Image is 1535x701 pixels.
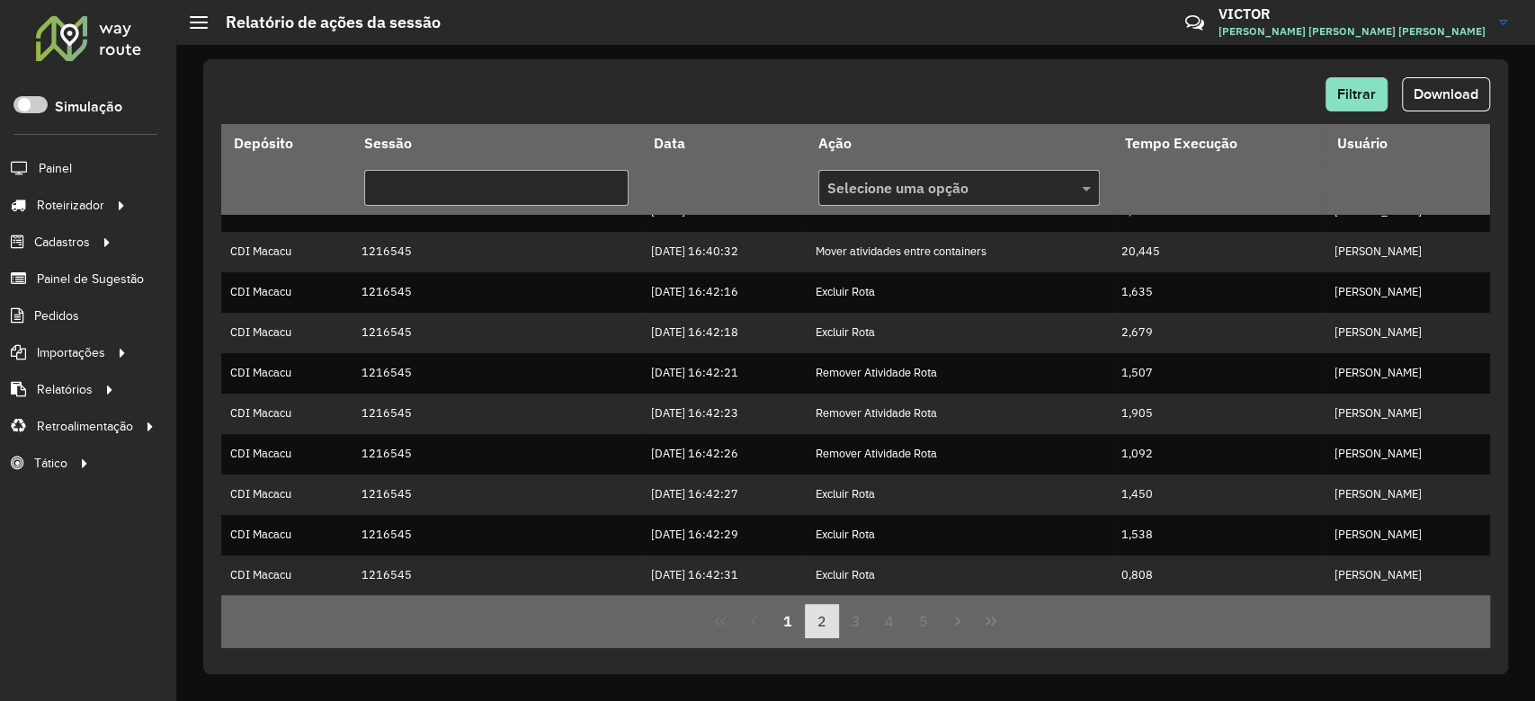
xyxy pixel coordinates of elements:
[37,417,133,436] span: Retroalimentação
[352,232,641,272] td: 1216545
[221,313,352,353] td: CDI Macacu
[1112,232,1325,272] td: 20,445
[806,434,1112,475] td: Remover Atividade Rota
[1112,555,1325,596] td: 0,808
[1325,124,1489,162] th: Usuário
[352,434,641,475] td: 1216545
[806,232,1112,272] td: Mover atividades entre containers
[1325,77,1388,111] button: Filtrar
[352,313,641,353] td: 1216545
[641,555,806,596] td: [DATE] 16:42:31
[1325,313,1489,353] td: [PERSON_NAME]
[37,196,104,215] span: Roteirizador
[806,353,1112,394] td: Remover Atividade Rota
[1402,77,1490,111] button: Download
[1325,394,1489,434] td: [PERSON_NAME]
[37,343,105,362] span: Importações
[1325,232,1489,272] td: [PERSON_NAME]
[641,394,806,434] td: [DATE] 16:42:23
[941,604,975,638] button: Next Page
[974,604,1008,638] button: Last Page
[641,515,806,555] td: [DATE] 16:42:29
[221,124,352,162] th: Depósito
[641,313,806,353] td: [DATE] 16:42:18
[872,604,906,638] button: 4
[1112,313,1325,353] td: 2,679
[1112,515,1325,555] td: 1,538
[37,270,144,288] span: Painel de Sugestão
[221,434,352,475] td: CDI Macacu
[1325,475,1489,515] td: [PERSON_NAME]
[221,353,352,394] td: CDI Macacu
[1325,555,1489,596] td: [PERSON_NAME]
[806,394,1112,434] td: Remover Atividade Rota
[1414,86,1478,102] span: Download
[1112,272,1325,313] td: 1,635
[1325,434,1489,475] td: [PERSON_NAME]
[34,454,67,473] span: Tático
[221,555,352,596] td: CDI Macacu
[1325,353,1489,394] td: [PERSON_NAME]
[1218,23,1486,40] span: [PERSON_NAME] [PERSON_NAME] [PERSON_NAME]
[352,124,641,162] th: Sessão
[37,380,93,399] span: Relatórios
[1337,86,1376,102] span: Filtrar
[906,604,941,638] button: 5
[221,394,352,434] td: CDI Macacu
[1325,272,1489,313] td: [PERSON_NAME]
[1175,4,1214,42] a: Contato Rápido
[208,13,441,32] h2: Relatório de ações da sessão
[352,515,641,555] td: 1216545
[221,272,352,313] td: CDI Macacu
[641,475,806,515] td: [DATE] 16:42:27
[641,232,806,272] td: [DATE] 16:40:32
[839,604,873,638] button: 3
[641,272,806,313] td: [DATE] 16:42:16
[806,475,1112,515] td: Excluir Rota
[1325,515,1489,555] td: [PERSON_NAME]
[34,306,79,325] span: Pedidos
[352,272,641,313] td: 1216545
[221,475,352,515] td: CDI Macacu
[352,394,641,434] td: 1216545
[34,233,90,252] span: Cadastros
[55,96,122,118] label: Simulação
[771,604,805,638] button: 1
[806,515,1112,555] td: Excluir Rota
[806,555,1112,596] td: Excluir Rota
[352,555,641,596] td: 1216545
[641,434,806,475] td: [DATE] 16:42:26
[805,604,839,638] button: 2
[1112,434,1325,475] td: 1,092
[1112,124,1325,162] th: Tempo Execução
[221,232,352,272] td: CDI Macacu
[39,159,72,178] span: Painel
[806,124,1112,162] th: Ação
[1112,475,1325,515] td: 1,450
[1112,394,1325,434] td: 1,905
[1112,353,1325,394] td: 1,507
[221,515,352,555] td: CDI Macacu
[641,124,806,162] th: Data
[806,272,1112,313] td: Excluir Rota
[352,475,641,515] td: 1216545
[1218,5,1486,22] h3: VICTOR
[806,313,1112,353] td: Excluir Rota
[641,353,806,394] td: [DATE] 16:42:21
[352,353,641,394] td: 1216545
